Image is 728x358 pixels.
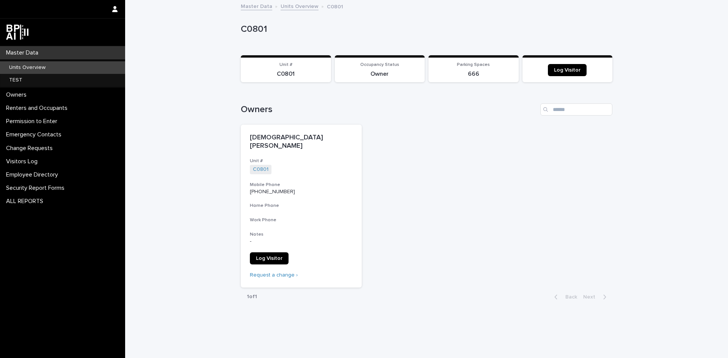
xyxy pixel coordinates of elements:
p: Owners [3,91,33,98]
p: Emergency Contacts [3,131,67,138]
p: C0801 [245,70,326,78]
span: Log Visitor [256,256,282,261]
h1: Owners [241,104,537,115]
a: Log Visitor [548,64,587,76]
button: Next [580,294,612,300]
span: Unit # [279,63,292,67]
p: Owner [339,70,420,78]
span: Occupancy Status [360,63,399,67]
p: ALL REPORTS [3,198,49,205]
p: C0801 [327,2,343,10]
h3: Notes [250,231,353,238]
a: Log Visitor [250,252,289,264]
a: Request a change › [250,272,298,278]
span: Back [561,294,577,300]
h3: Unit # [250,158,353,164]
h3: Mobile Phone [250,182,353,188]
button: Back [548,294,580,300]
p: TEST [3,77,28,83]
p: [DEMOGRAPHIC_DATA][PERSON_NAME] [250,134,353,150]
span: Next [583,294,600,300]
h3: Work Phone [250,217,353,223]
p: Visitors Log [3,158,44,165]
p: - [250,238,353,245]
p: Master Data [3,49,44,56]
p: Renters and Occupants [3,105,74,112]
p: Permission to Enter [3,118,63,125]
p: Security Report Forms [3,184,71,192]
p: C0801 [241,24,609,35]
p: Employee Directory [3,171,64,178]
span: Parking Spaces [457,63,490,67]
span: Log Visitor [554,67,581,73]
input: Search [540,103,612,116]
a: Units Overview [281,2,318,10]
a: C0801 [253,166,268,173]
p: 1 of 1 [241,288,263,306]
a: [DEMOGRAPHIC_DATA][PERSON_NAME]Unit #C0801 Mobile Phone[PHONE_NUMBER]Home PhoneWork PhoneNotes-Lo... [241,125,362,287]
img: dwgmcNfxSF6WIOOXiGgu [6,25,28,40]
p: Change Requests [3,145,59,152]
p: Units Overview [3,64,52,71]
h3: Home Phone [250,203,353,209]
p: 666 [433,70,514,78]
a: [PHONE_NUMBER] [250,189,295,194]
a: Master Data [241,2,272,10]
